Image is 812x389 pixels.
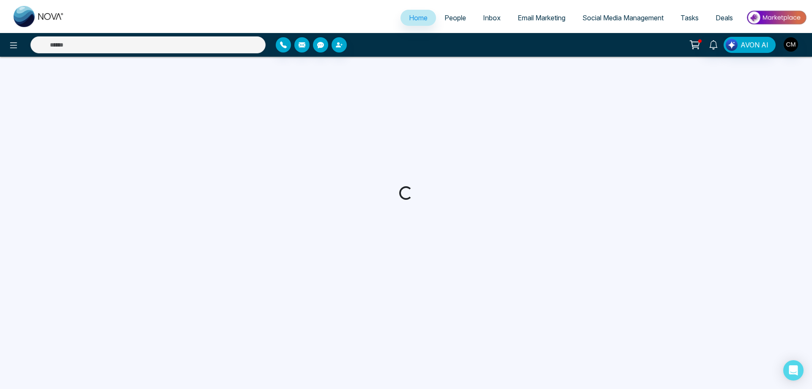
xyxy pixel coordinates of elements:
[716,14,733,22] span: Deals
[680,14,699,22] span: Tasks
[444,14,466,22] span: People
[401,10,436,26] a: Home
[672,10,707,26] a: Tasks
[724,37,776,53] button: AVON AI
[518,14,565,22] span: Email Marketing
[582,14,664,22] span: Social Media Management
[783,360,804,381] div: Open Intercom Messenger
[784,37,798,52] img: User Avatar
[509,10,574,26] a: Email Marketing
[475,10,509,26] a: Inbox
[574,10,672,26] a: Social Media Management
[746,8,807,27] img: Market-place.gif
[741,40,768,50] span: AVON AI
[436,10,475,26] a: People
[726,39,738,51] img: Lead Flow
[483,14,501,22] span: Inbox
[409,14,428,22] span: Home
[14,6,64,27] img: Nova CRM Logo
[707,10,741,26] a: Deals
